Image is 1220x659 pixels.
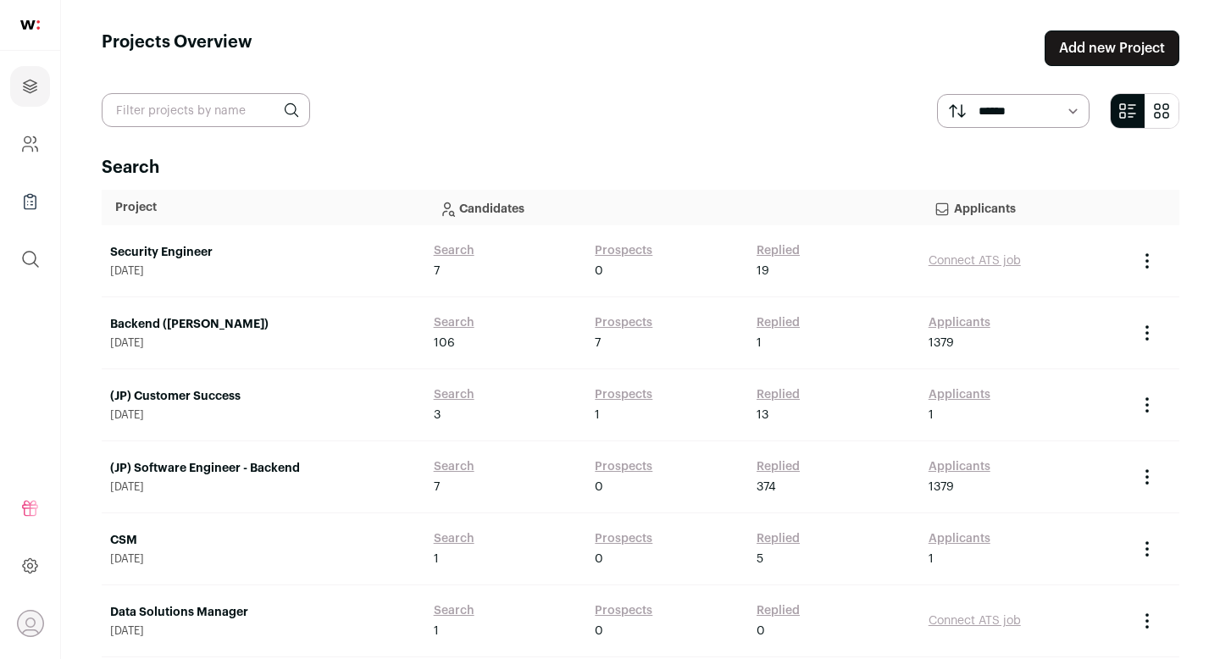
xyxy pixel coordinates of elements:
[595,314,652,331] a: Prospects
[110,408,417,422] span: [DATE]
[757,242,800,259] a: Replied
[929,335,954,352] span: 1379
[757,479,776,496] span: 374
[110,316,417,333] a: Backend ([PERSON_NAME])
[434,458,474,475] a: Search
[110,480,417,494] span: [DATE]
[595,263,603,280] span: 0
[929,551,934,568] span: 1
[757,458,800,475] a: Replied
[929,314,990,331] a: Applicants
[1137,611,1157,631] button: Project Actions
[595,335,601,352] span: 7
[434,314,474,331] a: Search
[110,388,417,405] a: (JP) Customer Success
[757,263,769,280] span: 19
[434,386,474,403] a: Search
[110,264,417,278] span: [DATE]
[434,242,474,259] a: Search
[110,336,417,350] span: [DATE]
[757,314,800,331] a: Replied
[1137,323,1157,343] button: Project Actions
[110,604,417,621] a: Data Solutions Manager
[102,93,310,127] input: Filter projects by name
[110,624,417,638] span: [DATE]
[757,623,765,640] span: 0
[929,530,990,547] a: Applicants
[757,407,768,424] span: 13
[110,552,417,566] span: [DATE]
[434,602,474,619] a: Search
[1045,30,1179,66] a: Add new Project
[102,156,1179,180] h2: Search
[595,458,652,475] a: Prospects
[595,242,652,259] a: Prospects
[10,124,50,164] a: Company and ATS Settings
[110,244,417,261] a: Security Engineer
[1137,251,1157,271] button: Project Actions
[10,181,50,222] a: Company Lists
[595,479,603,496] span: 0
[595,407,600,424] span: 1
[595,623,603,640] span: 0
[929,458,990,475] a: Applicants
[110,460,417,477] a: (JP) Software Engineer - Backend
[1137,467,1157,487] button: Project Actions
[934,191,1115,224] p: Applicants
[757,602,800,619] a: Replied
[20,20,40,30] img: wellfound-shorthand-0d5821cbd27db2630d0214b213865d53afaa358527fdda9d0ea32b1df1b89c2c.svg
[757,530,800,547] a: Replied
[757,551,763,568] span: 5
[434,623,439,640] span: 1
[929,407,934,424] span: 1
[434,551,439,568] span: 1
[439,191,907,224] p: Candidates
[115,199,412,216] p: Project
[110,532,417,549] a: CSM
[929,255,1021,267] a: Connect ATS job
[595,602,652,619] a: Prospects
[434,479,440,496] span: 7
[929,386,990,403] a: Applicants
[595,386,652,403] a: Prospects
[595,530,652,547] a: Prospects
[434,263,440,280] span: 7
[17,610,44,637] button: Open dropdown
[434,335,455,352] span: 106
[1137,395,1157,415] button: Project Actions
[10,66,50,107] a: Projects
[434,407,441,424] span: 3
[434,530,474,547] a: Search
[757,335,762,352] span: 1
[929,479,954,496] span: 1379
[595,551,603,568] span: 0
[929,615,1021,627] a: Connect ATS job
[757,386,800,403] a: Replied
[102,30,252,66] h1: Projects Overview
[1137,539,1157,559] button: Project Actions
